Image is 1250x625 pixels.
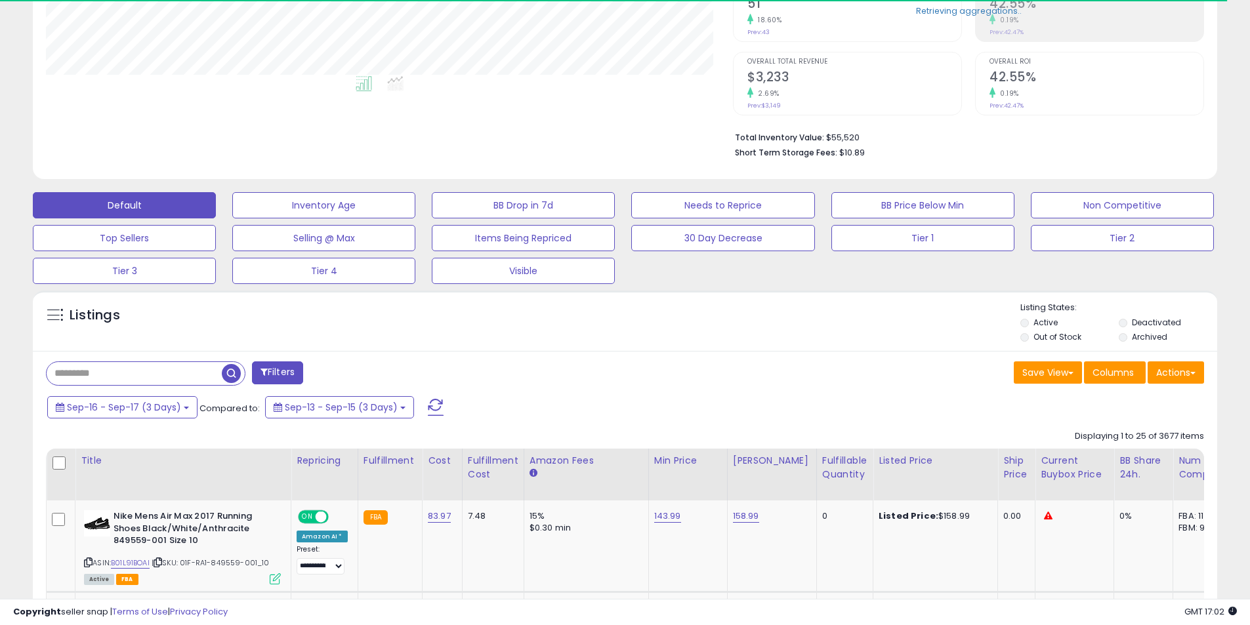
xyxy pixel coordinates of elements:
[654,510,681,523] a: 143.99
[1178,454,1226,481] div: Num of Comp.
[1148,361,1204,384] button: Actions
[33,192,216,218] button: Default
[1184,605,1237,618] span: 2025-09-17 17:02 GMT
[530,522,638,534] div: $0.30 min
[831,225,1014,251] button: Tier 1
[1020,302,1217,314] p: Listing States:
[1119,454,1167,481] div: BB Share 24h.
[822,510,863,522] div: 0
[733,454,811,468] div: [PERSON_NAME]
[428,510,451,523] a: 83.97
[299,512,316,523] span: ON
[199,402,260,414] span: Compared to:
[879,510,938,522] b: Listed Price:
[1041,454,1108,481] div: Current Buybox Price
[13,606,228,618] div: seller snap | |
[297,531,348,542] div: Amazon AI *
[297,454,352,468] div: Repricing
[1014,361,1082,384] button: Save View
[70,306,120,325] h5: Listings
[631,225,814,251] button: 30 Day Decrease
[47,396,198,418] button: Sep-16 - Sep-17 (3 Days)
[152,557,270,568] span: | SKU: 01F-RA1-849559-001_10
[232,258,415,284] button: Tier 4
[831,192,1014,218] button: BB Price Below Min
[468,510,514,522] div: 7.48
[1119,510,1163,522] div: 0%
[232,192,415,218] button: Inventory Age
[432,258,615,284] button: Visible
[112,605,168,618] a: Terms of Use
[879,454,992,468] div: Listed Price
[116,574,138,585] span: FBA
[170,605,228,618] a: Privacy Policy
[114,510,273,550] b: Nike Mens Air Max 2017 Running Shoes Black/White/Anthracite 849559-001 Size 10
[1031,225,1214,251] button: Tier 2
[81,454,285,468] div: Title
[1003,454,1030,481] div: Ship Price
[232,225,415,251] button: Selling @ Max
[1178,510,1222,522] div: FBA: 11
[84,510,110,536] img: 41pRQZZ9lkL._SL40_.jpg
[879,510,988,522] div: $158.99
[67,401,181,414] span: Sep-16 - Sep-17 (3 Days)
[252,361,303,384] button: Filters
[916,5,1022,16] div: Retrieving aggregations..
[1003,510,1025,522] div: 0.00
[1132,331,1167,342] label: Archived
[1132,317,1181,328] label: Deactivated
[265,396,414,418] button: Sep-13 - Sep-15 (3 Days)
[13,605,61,618] strong: Copyright
[428,454,457,468] div: Cost
[1093,366,1134,379] span: Columns
[530,454,643,468] div: Amazon Fees
[327,512,348,523] span: OFF
[733,510,759,523] a: 158.99
[33,225,216,251] button: Top Sellers
[111,557,150,569] a: B01L91BOAI
[33,258,216,284] button: Tier 3
[822,454,867,481] div: Fulfillable Quantity
[432,192,615,218] button: BB Drop in 7d
[1031,192,1214,218] button: Non Competitive
[530,468,537,479] small: Amazon Fees.
[1084,361,1146,384] button: Columns
[1033,317,1058,328] label: Active
[84,510,281,583] div: ASIN:
[631,192,814,218] button: Needs to Reprice
[468,454,518,481] div: Fulfillment Cost
[364,454,417,468] div: Fulfillment
[297,545,348,575] div: Preset:
[285,401,398,414] span: Sep-13 - Sep-15 (3 Days)
[654,454,722,468] div: Min Price
[364,510,388,525] small: FBA
[1033,331,1081,342] label: Out of Stock
[1075,430,1204,443] div: Displaying 1 to 25 of 3677 items
[84,574,114,585] span: All listings currently available for purchase on Amazon
[432,225,615,251] button: Items Being Repriced
[1178,522,1222,534] div: FBM: 9
[530,510,638,522] div: 15%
